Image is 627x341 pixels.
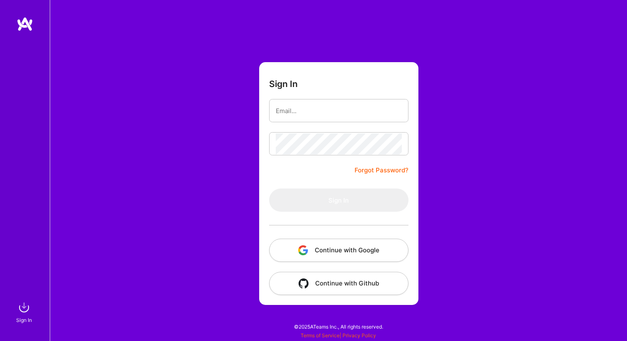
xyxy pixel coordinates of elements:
[276,100,402,121] input: Email...
[17,299,32,324] a: sign inSign In
[298,245,308,255] img: icon
[16,316,32,324] div: Sign In
[50,316,627,337] div: © 2025 ATeams Inc., All rights reserved.
[301,332,376,339] span: |
[301,332,340,339] a: Terms of Service
[355,165,408,175] a: Forgot Password?
[343,332,376,339] a: Privacy Policy
[269,189,408,212] button: Sign In
[16,299,32,316] img: sign in
[269,79,298,89] h3: Sign In
[269,239,408,262] button: Continue with Google
[299,278,309,288] img: icon
[17,17,33,31] img: logo
[269,272,408,295] button: Continue with Github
